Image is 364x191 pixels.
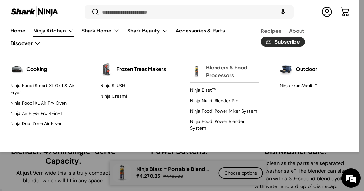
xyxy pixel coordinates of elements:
span: Subscribe [274,40,300,45]
summary: Shark Home [78,24,123,37]
a: Home [10,24,25,37]
speech-search-button: Search by voice [273,5,293,19]
img: Shark Ninja Philippines [10,6,59,18]
a: Subscribe [261,37,305,47]
summary: Shark Beauty [123,24,172,37]
div: Minimize live chat window [106,3,121,19]
div: Chat with us now [34,36,108,44]
summary: Discover [6,37,44,50]
span: We're online! [37,56,89,121]
a: Recipes [261,24,281,37]
nav: Secondary [245,24,349,50]
a: About [289,24,304,37]
textarea: Type your message and hit 'Enter' [3,125,123,147]
nav: Primary [10,24,245,50]
summary: Ninja Kitchen [29,24,78,37]
a: Accessories & Parts [176,24,225,37]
